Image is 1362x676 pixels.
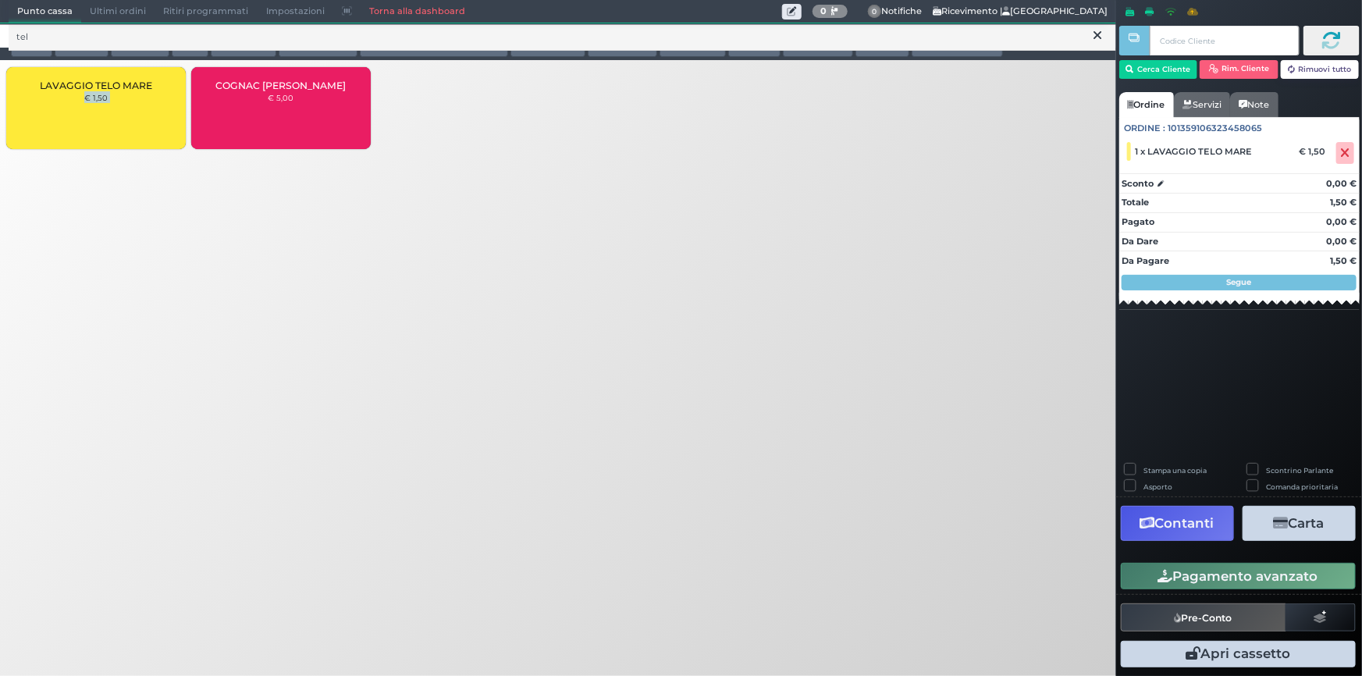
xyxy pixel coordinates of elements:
[868,5,882,19] span: 0
[1326,178,1357,189] strong: 0,00 €
[1227,277,1252,287] strong: Segue
[258,1,333,23] span: Impostazioni
[84,93,108,102] small: € 1,50
[1174,92,1230,117] a: Servizi
[1122,236,1158,247] strong: Da Dare
[1122,216,1154,227] strong: Pagato
[1136,146,1253,157] span: 1 x LAVAGGIO TELO MARE
[1143,465,1207,475] label: Stampa una copia
[1121,506,1234,541] button: Contanti
[155,1,257,23] span: Ritiri programmati
[40,80,152,91] span: LAVAGGIO TELO MARE
[1122,255,1169,266] strong: Da Pagare
[1119,92,1174,117] a: Ordine
[1122,197,1149,208] strong: Totale
[1230,92,1278,117] a: Note
[1150,26,1299,55] input: Codice Cliente
[9,23,1116,51] input: Ricerca articolo
[1296,146,1333,157] div: € 1,50
[1243,506,1356,541] button: Carta
[1121,641,1356,667] button: Apri cassetto
[1119,60,1198,79] button: Cerca Cliente
[1330,255,1357,266] strong: 1,50 €
[1168,122,1263,135] span: 101359106323458065
[1122,177,1154,190] strong: Sconto
[1330,197,1357,208] strong: 1,50 €
[81,1,155,23] span: Ultimi ordini
[1121,563,1356,589] button: Pagamento avanzato
[1267,465,1334,475] label: Scontrino Parlante
[361,1,474,23] a: Torna alla dashboard
[1200,60,1278,79] button: Rim. Cliente
[1125,122,1166,135] span: Ordine :
[1267,482,1339,492] label: Comanda prioritaria
[1121,603,1286,632] button: Pre-Conto
[1143,482,1172,492] label: Asporto
[268,93,293,102] small: € 5,00
[1281,60,1360,79] button: Rimuovi tutto
[1326,236,1357,247] strong: 0,00 €
[9,1,81,23] span: Punto cassa
[215,80,346,91] span: COGNAC [PERSON_NAME]
[1326,216,1357,227] strong: 0,00 €
[820,5,827,16] b: 0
